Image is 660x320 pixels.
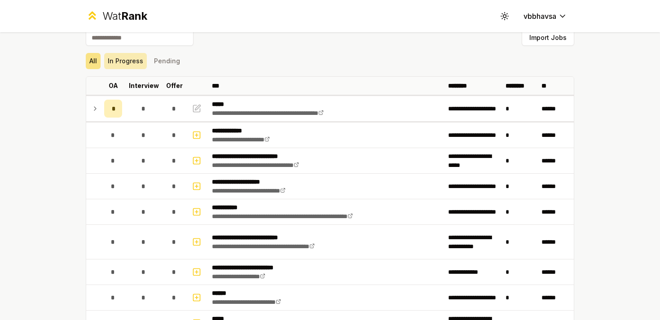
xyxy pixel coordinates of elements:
[109,81,118,90] p: OA
[524,11,556,22] span: vbbhavsa
[516,8,574,24] button: vbbhavsa
[129,81,159,90] p: Interview
[150,53,184,69] button: Pending
[104,53,147,69] button: In Progress
[86,9,147,23] a: WatRank
[121,9,147,22] span: Rank
[522,30,574,46] button: Import Jobs
[102,9,147,23] div: Wat
[86,53,101,69] button: All
[166,81,183,90] p: Offer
